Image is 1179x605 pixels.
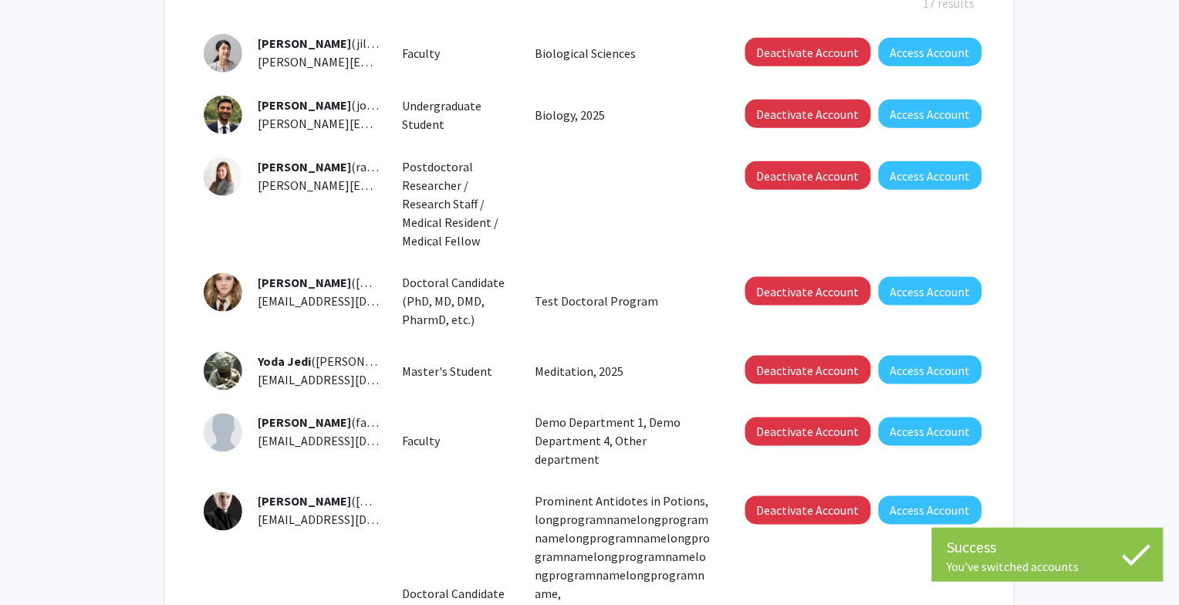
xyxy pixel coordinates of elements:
[879,100,982,128] button: Access Account
[204,414,242,452] img: Profile Picture
[258,293,446,309] span: [EMAIL_ADDRESS][DOMAIN_NAME]
[535,292,711,310] p: Test Doctoral Program
[258,54,630,69] span: [PERSON_NAME][EMAIL_ADDRESS][PERSON_NAME][DOMAIN_NAME]
[258,35,351,51] span: [PERSON_NAME]
[948,536,1148,559] div: Success
[258,177,630,193] span: [PERSON_NAME][EMAIL_ADDRESS][PERSON_NAME][DOMAIN_NAME]
[745,38,871,66] button: Deactivate Account
[258,97,396,113] span: (joedoe)
[258,415,351,431] span: [PERSON_NAME]
[204,34,242,73] img: Profile Picture
[879,417,982,446] button: Access Account
[948,559,1148,574] div: You've switched accounts
[879,161,982,190] button: Access Account
[879,496,982,525] button: Access Account
[204,352,242,390] img: Profile Picture
[204,492,242,531] img: Profile Picture
[258,372,446,387] span: [EMAIL_ADDRESS][DOMAIN_NAME]
[258,159,351,174] span: [PERSON_NAME]
[258,415,415,431] span: (faculty_qa)
[204,96,242,134] img: Profile Picture
[745,356,871,384] button: Deactivate Account
[258,97,351,113] span: [PERSON_NAME]
[258,35,394,51] span: (jilldoe)
[258,494,351,509] span: [PERSON_NAME]
[391,44,524,63] div: Faculty
[391,96,524,134] div: Undergraduate Student
[879,38,982,66] button: Access Account
[258,353,462,369] span: ([PERSON_NAME]+masters)
[535,362,711,380] p: Meditation, 2025
[535,414,711,469] p: Demo Department 1, Demo Department 4, Other department
[258,512,446,528] span: [EMAIL_ADDRESS][DOMAIN_NAME]
[258,434,446,449] span: [EMAIL_ADDRESS][DOMAIN_NAME]
[879,277,982,306] button: Access Account
[535,44,711,63] p: Biological Sciences
[745,161,871,190] button: Deactivate Account
[745,100,871,128] button: Deactivate Account
[391,432,524,451] div: Faculty
[204,157,242,196] img: Profile Picture
[258,494,477,509] span: ([PERSON_NAME]+doc)
[535,106,711,124] p: Biology, 2025
[745,496,871,525] button: Deactivate Account
[258,275,451,290] span: ([PERSON_NAME])
[258,116,630,131] span: [PERSON_NAME][EMAIL_ADDRESS][PERSON_NAME][DOMAIN_NAME]
[879,356,982,384] button: Access Account
[258,159,412,174] span: (racheldoe)
[391,362,524,380] div: Master's Student
[258,275,351,290] span: [PERSON_NAME]
[745,277,871,306] button: Deactivate Account
[391,157,524,250] div: Postdoctoral Researcher / Research Staff / Medical Resident / Medical Fellow
[12,536,66,593] iframe: Chat
[391,273,524,329] div: Doctoral Candidate (PhD, MD, DMD, PharmD, etc.)
[258,353,311,369] span: Yoda Jedi
[204,273,242,312] img: Profile Picture
[745,417,871,446] button: Deactivate Account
